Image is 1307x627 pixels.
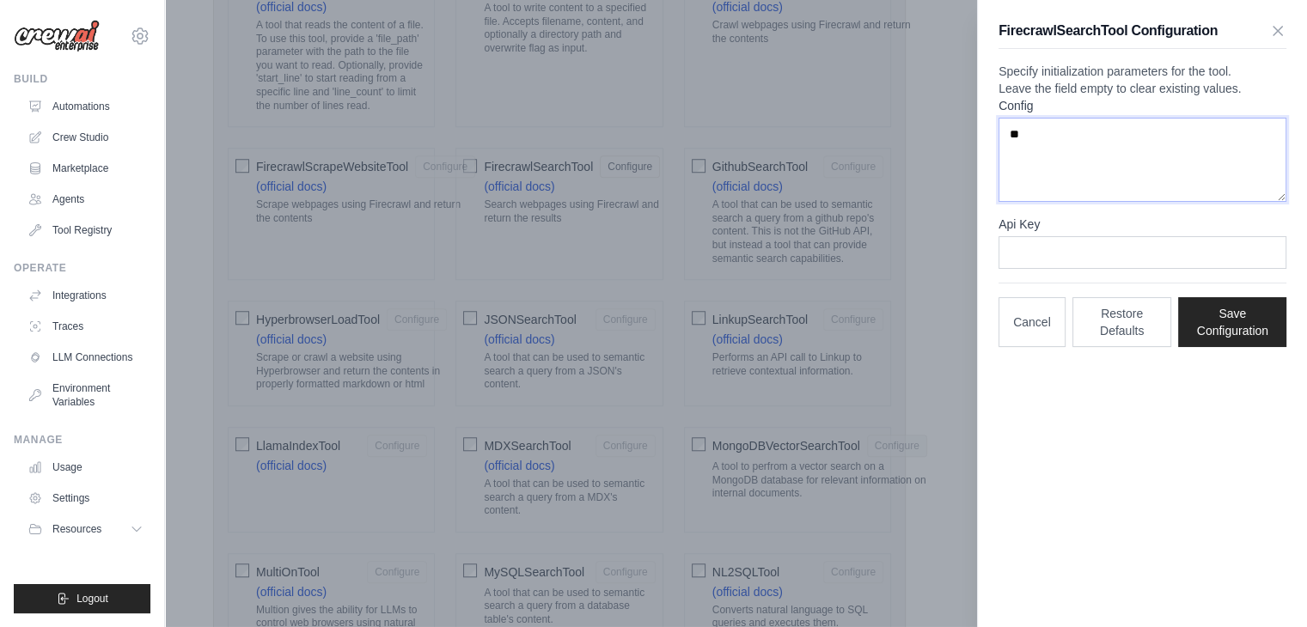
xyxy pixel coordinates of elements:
label: Config [999,97,1286,114]
div: Manage [14,433,150,447]
a: LLM Connections [21,344,150,371]
h3: FirecrawlSearchTool Configuration [999,21,1218,41]
a: Settings [21,484,150,512]
label: Api Key [999,216,1286,233]
button: Save Configuration [1178,297,1286,347]
p: Specify initialization parameters for the tool. Leave the field empty to clear existing values. [999,63,1286,97]
a: Environment Variables [21,374,150,416]
a: Agents [21,186,150,213]
span: Logout [76,592,108,606]
button: Logout [14,584,150,613]
a: Marketplace [21,155,150,182]
a: Automations [21,93,150,120]
div: Operate [14,261,150,275]
a: Crew Studio [21,124,150,151]
a: Usage [21,454,150,481]
img: Logo [14,20,100,52]
button: Resources [21,515,150,543]
button: Cancel [999,297,1066,347]
a: Integrations [21,282,150,309]
span: Resources [52,522,101,536]
button: Restore Defaults [1072,297,1172,347]
a: Traces [21,313,150,340]
a: Tool Registry [21,216,150,244]
div: Build [14,72,150,86]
